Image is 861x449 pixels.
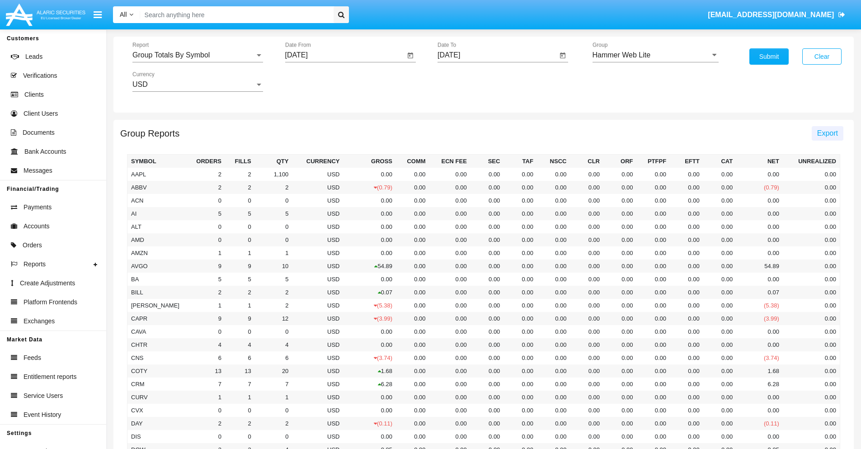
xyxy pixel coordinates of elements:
td: 0.00 [783,273,840,286]
td: 0.00 [503,273,537,286]
th: Comm [396,155,429,168]
td: CAVA [127,325,184,338]
td: 0.00 [343,338,396,351]
th: Unrealized [783,155,840,168]
td: 0.00 [470,286,504,299]
td: 4 [255,338,292,351]
td: 2 [255,299,292,312]
td: 0.00 [783,246,840,260]
td: 10 [255,260,292,273]
td: 0.00 [429,325,470,338]
td: CAPR [127,312,184,325]
span: Platform Frontends [24,298,77,307]
td: 1 [255,246,292,260]
td: 2 [184,181,225,194]
td: 0.00 [570,181,603,194]
td: 0.00 [570,168,603,181]
td: 0.00 [736,207,783,220]
td: USD [292,338,343,351]
td: BA [127,273,184,286]
td: 0.00 [703,207,737,220]
td: 5 [255,273,292,286]
td: 0.00 [736,273,783,286]
th: SEC [470,155,504,168]
td: 0.00 [603,220,637,233]
th: Ecn Fee [429,155,470,168]
td: 0.00 [603,207,637,220]
td: 9 [184,260,225,273]
td: 5 [184,207,225,220]
td: 0.00 [429,246,470,260]
th: Qty [255,155,292,168]
span: Orders [23,241,42,250]
td: 0.00 [537,181,570,194]
td: 0 [255,233,292,246]
td: 0.00 [470,312,504,325]
td: 0.00 [343,220,396,233]
span: Exchanges [24,317,55,326]
td: 0.00 [637,338,670,351]
td: ACN [127,194,184,207]
td: 0.00 [603,168,637,181]
td: 2 [225,286,255,299]
td: 0.00 [703,260,737,273]
span: Documents [23,128,55,137]
td: 0.00 [470,233,504,246]
td: 0.07 [736,286,783,299]
td: 0.00 [503,260,537,273]
td: 0.00 [429,286,470,299]
td: BILL [127,286,184,299]
td: 0.00 [603,325,637,338]
span: Event History [24,410,61,420]
td: 0.00 [703,194,737,207]
td: 0.00 [429,338,470,351]
th: Net [736,155,783,168]
td: USD [292,325,343,338]
td: 0.00 [396,233,429,246]
td: 0.00 [670,168,703,181]
button: Clear [802,48,842,65]
td: 0.00 [670,338,703,351]
td: 0.00 [570,338,603,351]
td: 0.00 [783,286,840,299]
td: 5 [225,207,255,220]
td: 0 [255,194,292,207]
td: 0.00 [670,233,703,246]
td: 0.00 [670,246,703,260]
span: Entitlement reports [24,372,77,382]
td: 0.00 [396,194,429,207]
td: 0.00 [503,338,537,351]
td: 2 [225,168,255,181]
td: 0.00 [503,181,537,194]
td: 0.00 [570,246,603,260]
td: 0.00 [503,246,537,260]
span: Clients [24,90,44,99]
td: 0.00 [670,273,703,286]
th: Fills [225,155,255,168]
td: [PERSON_NAME] [127,299,184,312]
td: 0.00 [343,194,396,207]
td: AAPL [127,168,184,181]
td: 0.00 [570,312,603,325]
span: Bank Accounts [24,147,66,156]
td: 0.00 [470,338,504,351]
td: 0.00 [637,168,670,181]
td: 0.00 [570,233,603,246]
td: 0.00 [637,246,670,260]
td: 0.00 [429,312,470,325]
td: 0.00 [537,273,570,286]
td: 0.00 [603,260,637,273]
td: 0.00 [570,325,603,338]
td: 0.00 [703,233,737,246]
span: Accounts [24,222,50,231]
td: 0 [255,325,292,338]
td: 0 [255,220,292,233]
td: 2 [255,286,292,299]
td: 0.00 [537,194,570,207]
td: 0.00 [537,233,570,246]
td: 0.00 [670,194,703,207]
td: 0.00 [670,299,703,312]
td: ABBV [127,181,184,194]
td: 0.00 [670,220,703,233]
a: [EMAIL_ADDRESS][DOMAIN_NAME] [704,2,850,28]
